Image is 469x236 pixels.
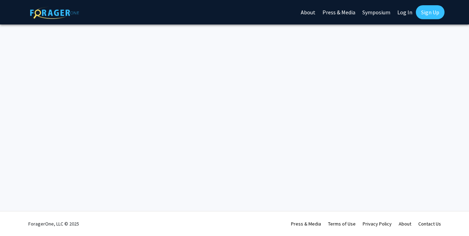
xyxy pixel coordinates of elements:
[328,221,356,227] a: Terms of Use
[30,7,79,19] img: ForagerOne Logo
[399,221,411,227] a: About
[291,221,321,227] a: Press & Media
[418,221,441,227] a: Contact Us
[416,5,445,19] a: Sign Up
[363,221,392,227] a: Privacy Policy
[28,212,79,236] div: ForagerOne, LLC © 2025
